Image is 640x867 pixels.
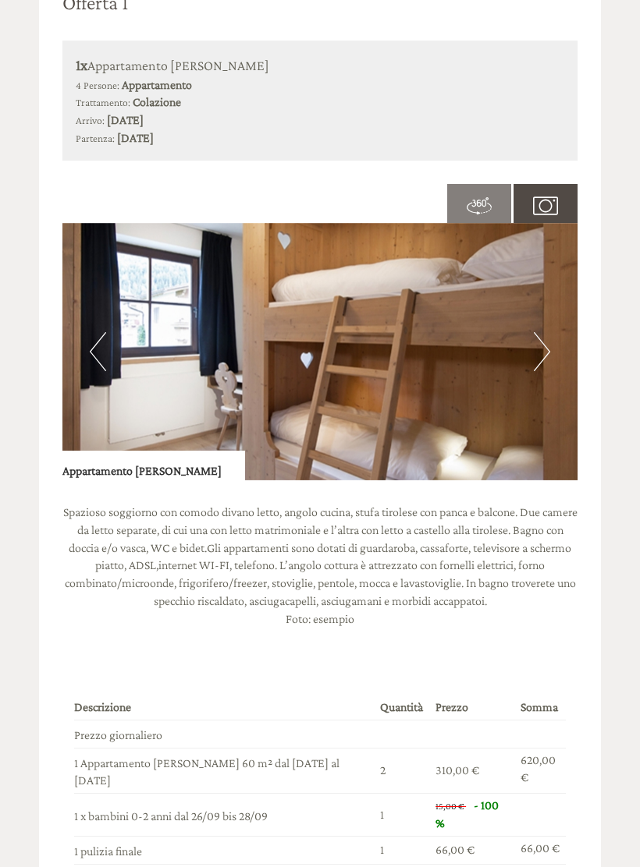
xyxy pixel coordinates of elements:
[76,133,115,144] small: Partenza:
[514,695,566,720] th: Somma
[429,695,514,720] th: Prezzo
[23,45,208,58] div: Zin Senfter Residence
[133,95,181,108] b: Colazione
[76,54,564,76] div: Appartamento [PERSON_NAME]
[107,113,144,126] b: [DATE]
[533,193,558,218] img: camera.svg
[514,748,566,794] td: 620,00 €
[23,76,208,87] small: 16:51
[74,836,374,864] td: 1 pulizia finale
[122,78,192,91] b: Appartamento
[534,332,550,371] button: Next
[62,504,578,628] p: Spazioso soggiorno con comodo divano letto, angolo cucina, stufa tirolese con panca e balcone. Du...
[374,794,429,837] td: 1
[62,223,578,480] img: image
[76,80,119,91] small: 4 Persone:
[76,56,87,73] b: 1x
[230,12,286,38] div: [DATE]
[74,695,374,720] th: Descrizione
[74,748,374,794] td: 1 Appartamento [PERSON_NAME] 60 m² dal [DATE] al [DATE]
[436,843,475,856] span: 66,00 €
[12,42,215,90] div: Buon giorno, come possiamo aiutarla?
[374,836,429,864] td: 1
[436,801,464,812] span: 15,00 €
[117,131,154,144] b: [DATE]
[74,794,374,837] td: 1 x bambini 0-2 anni dal 26/09 bis 28/09
[374,695,429,720] th: Quantità
[436,763,479,777] span: 310,00 €
[428,404,516,438] button: Invia
[76,97,130,108] small: Trattamento:
[514,836,566,864] td: 66,00 €
[90,332,106,371] button: Previous
[62,451,245,480] div: Appartamento [PERSON_NAME]
[76,115,105,126] small: Arrivo:
[467,193,492,218] img: 360-grad.svg
[374,748,429,794] td: 2
[74,720,374,748] td: Prezzo giornaliero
